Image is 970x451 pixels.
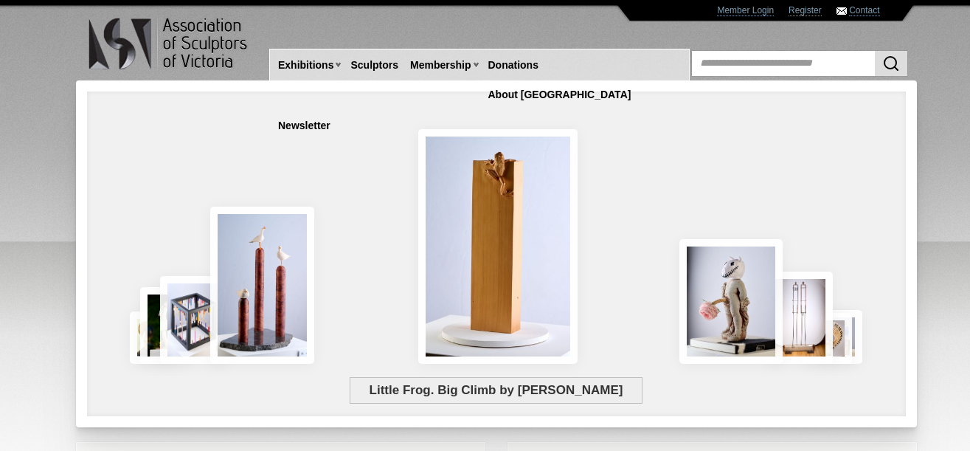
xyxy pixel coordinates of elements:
img: Contact ASV [836,7,847,15]
a: Register [789,5,822,16]
a: Membership [404,52,477,79]
img: Rising Tides [210,207,315,364]
img: Little Frog. Big Climb [418,129,578,364]
img: logo.png [88,15,250,73]
img: Let There Be Light [679,239,783,364]
a: Member Login [717,5,774,16]
a: Sculptors [344,52,404,79]
a: About [GEOGRAPHIC_DATA] [482,81,637,109]
img: Waiting together for the Home coming [824,310,862,364]
a: Newsletter [272,112,336,140]
img: Search [882,55,900,72]
a: Exhibitions [272,52,339,79]
img: Swingers [766,272,833,364]
a: Donations [482,52,544,79]
span: Little Frog. Big Climb by [PERSON_NAME] [350,377,642,404]
a: Contact [849,5,879,16]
